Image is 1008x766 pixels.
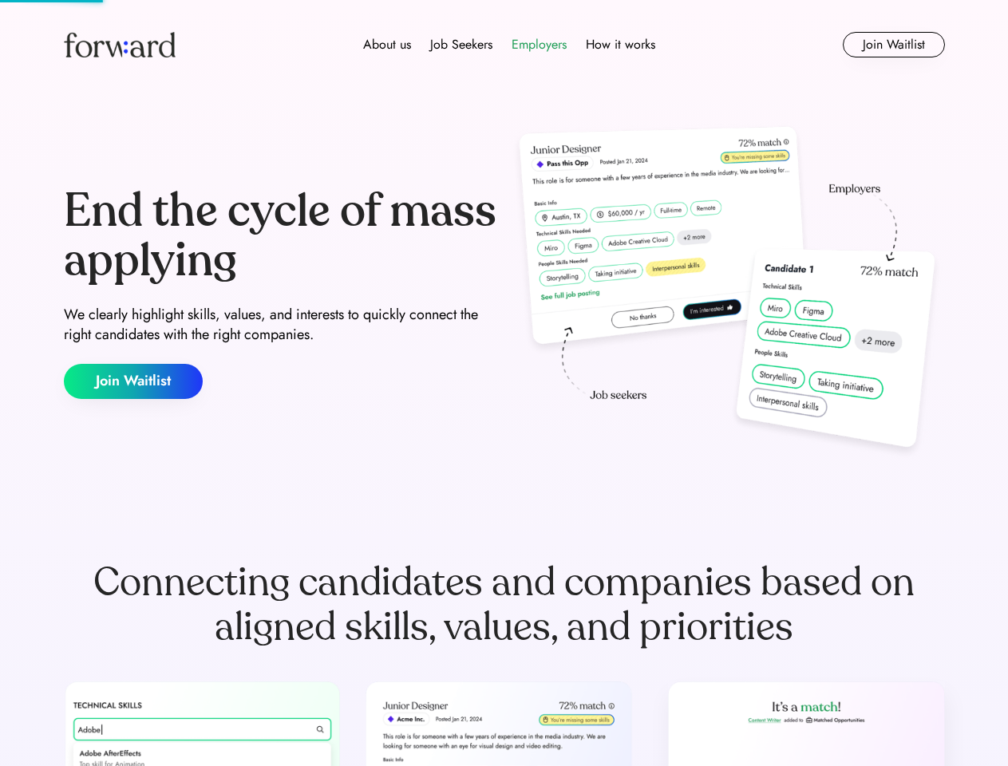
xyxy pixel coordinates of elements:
[64,560,945,650] div: Connecting candidates and companies based on aligned skills, values, and priorities
[64,187,498,285] div: End the cycle of mass applying
[586,35,655,54] div: How it works
[430,35,492,54] div: Job Seekers
[363,35,411,54] div: About us
[64,364,203,399] button: Join Waitlist
[512,35,567,54] div: Employers
[64,305,498,345] div: We clearly highlight skills, values, and interests to quickly connect the right candidates with t...
[843,32,945,57] button: Join Waitlist
[511,121,945,464] img: hero-image.png
[64,32,176,57] img: Forward logo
